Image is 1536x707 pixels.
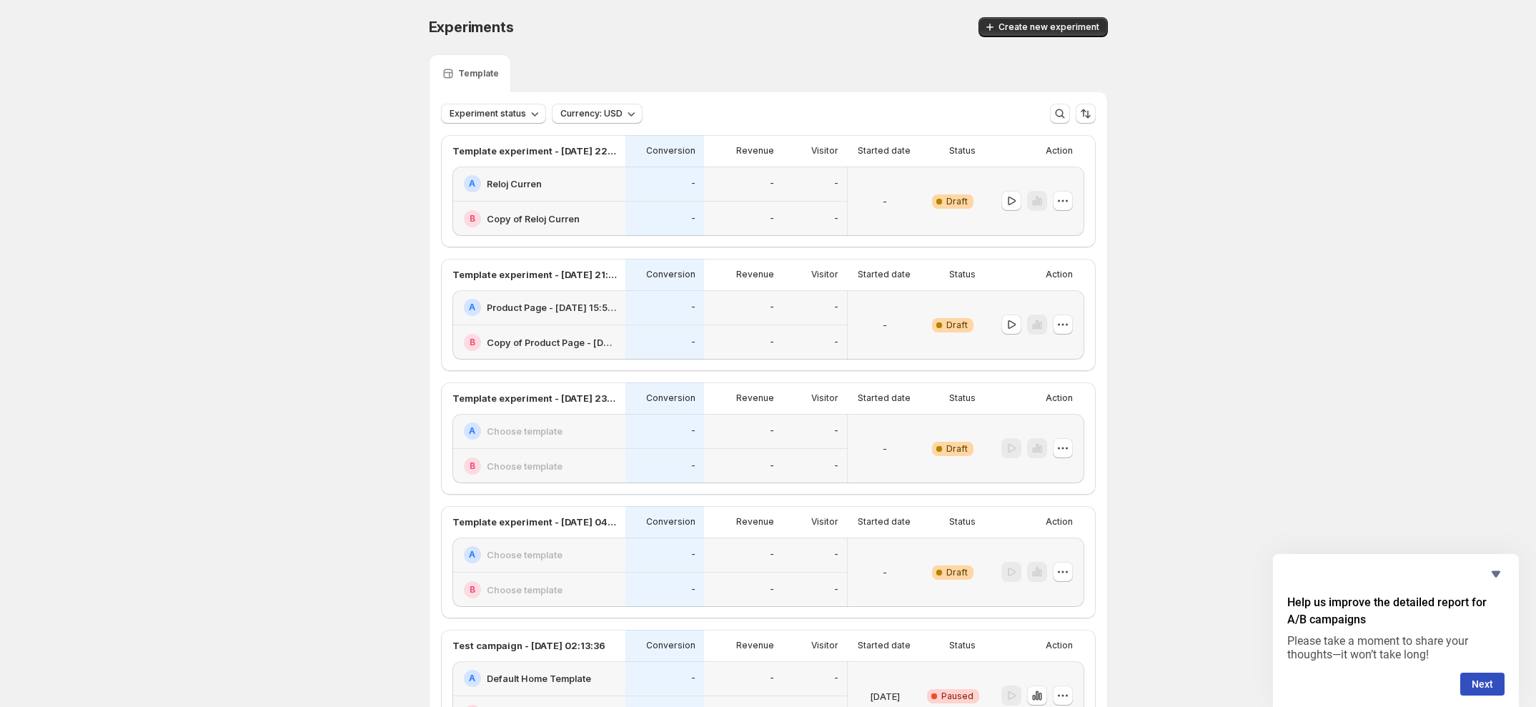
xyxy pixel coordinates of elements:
[770,425,774,437] p: -
[1046,640,1073,651] p: Action
[949,640,976,651] p: Status
[646,269,695,280] p: Conversion
[470,584,475,595] h2: B
[470,337,475,348] h2: B
[1487,565,1505,583] button: Hide survey
[811,145,838,157] p: Visitor
[811,269,838,280] p: Visitor
[1046,145,1073,157] p: Action
[811,516,838,528] p: Visitor
[834,673,838,684] p: -
[770,302,774,313] p: -
[450,108,526,119] span: Experiment status
[429,19,514,36] span: Experiments
[691,178,695,189] p: -
[870,689,900,703] p: [DATE]
[691,213,695,224] p: -
[949,269,976,280] p: Status
[487,335,617,350] h2: Copy of Product Page - [DATE] 15:51:16
[552,104,643,124] button: Currency: USD
[452,144,617,158] p: Template experiment - [DATE] 22:23:46
[470,213,475,224] h2: B
[691,460,695,472] p: -
[949,392,976,404] p: Status
[858,640,911,651] p: Started date
[487,671,591,686] h2: Default Home Template
[452,638,605,653] p: Test campaign - [DATE] 02:13:36
[646,516,695,528] p: Conversion
[487,548,563,562] h2: Choose template
[946,196,968,207] span: Draft
[691,673,695,684] p: -
[736,269,774,280] p: Revenue
[691,337,695,348] p: -
[834,213,838,224] p: -
[469,549,475,560] h2: A
[487,424,563,438] h2: Choose template
[1287,565,1505,696] div: Help us improve the detailed report for A/B campaigns
[811,392,838,404] p: Visitor
[946,443,968,455] span: Draft
[487,212,580,226] h2: Copy of Reloj Curren
[883,565,887,580] p: -
[834,302,838,313] p: -
[811,640,838,651] p: Visitor
[883,318,887,332] p: -
[691,549,695,560] p: -
[469,425,475,437] h2: A
[834,178,838,189] p: -
[1046,269,1073,280] p: Action
[1046,392,1073,404] p: Action
[834,337,838,348] p: -
[691,425,695,437] p: -
[770,178,774,189] p: -
[458,68,499,79] p: Template
[949,516,976,528] p: Status
[691,302,695,313] p: -
[691,584,695,595] p: -
[1460,673,1505,696] button: Next question
[770,584,774,595] p: -
[452,515,617,529] p: Template experiment - [DATE] 04:55:59
[883,442,887,456] p: -
[736,145,774,157] p: Revenue
[452,391,617,405] p: Template experiment - [DATE] 23:40:44
[946,320,968,331] span: Draft
[858,392,911,404] p: Started date
[1046,516,1073,528] p: Action
[441,104,546,124] button: Experiment status
[770,673,774,684] p: -
[469,673,475,684] h2: A
[736,516,774,528] p: Revenue
[770,213,774,224] p: -
[487,300,617,315] h2: Product Page - [DATE] 15:51:16
[883,194,887,209] p: -
[646,640,695,651] p: Conversion
[770,549,774,560] p: -
[487,177,542,191] h2: Reloj Curren
[1287,634,1505,661] p: Please take a moment to share your thoughts—it won’t take long!
[736,392,774,404] p: Revenue
[858,145,911,157] p: Started date
[834,460,838,472] p: -
[858,269,911,280] p: Started date
[978,17,1108,37] button: Create new experiment
[1076,104,1096,124] button: Sort the results
[834,425,838,437] p: -
[469,178,475,189] h2: A
[736,640,774,651] p: Revenue
[834,584,838,595] p: -
[1287,594,1505,628] h2: Help us improve the detailed report for A/B campaigns
[560,108,623,119] span: Currency: USD
[770,460,774,472] p: -
[770,337,774,348] p: -
[834,549,838,560] p: -
[469,302,475,313] h2: A
[646,145,695,157] p: Conversion
[949,145,976,157] p: Status
[452,267,617,282] p: Template experiment - [DATE] 21:59:51
[858,516,911,528] p: Started date
[941,691,973,702] span: Paused
[999,21,1099,33] span: Create new experiment
[470,460,475,472] h2: B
